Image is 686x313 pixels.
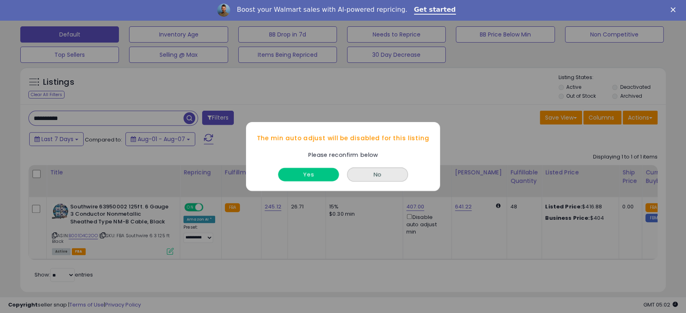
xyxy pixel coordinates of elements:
button: No [347,167,408,182]
a: Get started [414,6,456,15]
img: Profile image for Adrian [217,4,230,17]
button: Yes [278,168,339,181]
div: Close [671,7,679,12]
div: The min auto adjust will be disabled for this listing [246,126,440,150]
div: Please reconfirm below [304,150,382,159]
div: Boost your Walmart sales with AI-powered repricing. [237,6,407,14]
